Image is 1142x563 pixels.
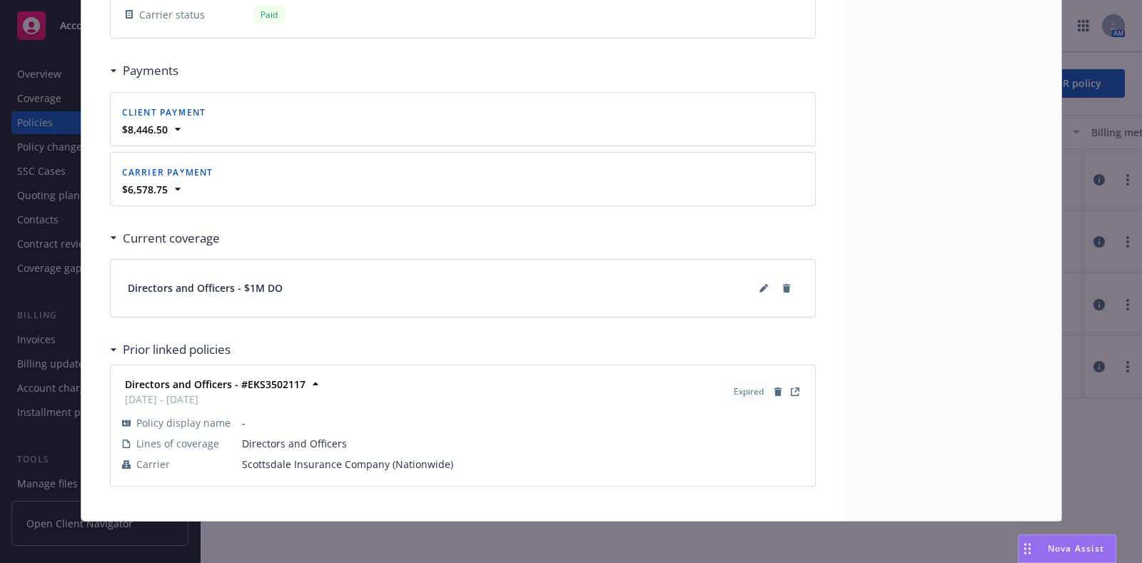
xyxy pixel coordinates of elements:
h3: Prior linked policies [123,340,231,359]
span: Carrier [136,457,170,472]
span: Lines of coverage [136,436,219,451]
strong: $8,446.50 [122,123,168,136]
span: Directors and Officers - $1M DO [128,280,283,295]
span: Directors and Officers [242,436,804,451]
div: Prior linked policies [110,340,231,359]
button: Nova Assist [1018,534,1116,563]
span: - [242,415,804,430]
span: Nova Assist [1048,542,1104,554]
span: Client payment [122,106,206,118]
span: Carrier payment [122,166,213,178]
span: [DATE] - [DATE] [125,392,305,407]
strong: Directors and Officers - #EKS3502117 [125,377,305,391]
span: Carrier status [139,7,205,22]
span: Expired [734,385,764,398]
h3: Payments [123,61,178,80]
div: Drag to move [1019,535,1036,562]
strong: $6,578.75 [122,183,168,196]
div: Payments [110,61,178,80]
span: Policy display name [136,415,231,430]
a: View Policy [787,383,804,400]
h3: Current coverage [123,229,220,248]
span: Scottsdale Insurance Company (Nationwide) [242,457,804,472]
div: Paid [253,6,285,24]
div: Current coverage [110,229,220,248]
